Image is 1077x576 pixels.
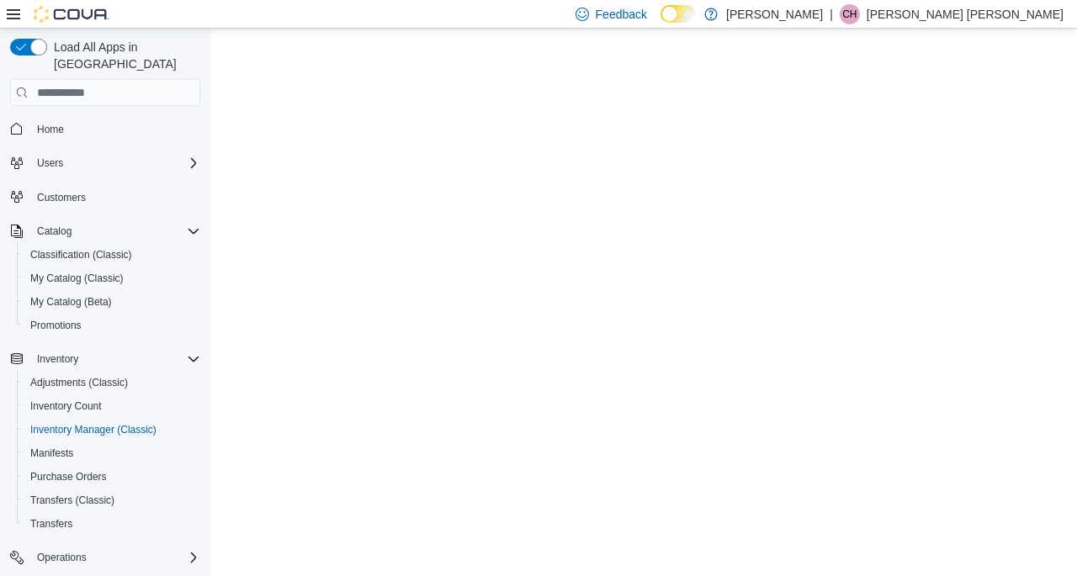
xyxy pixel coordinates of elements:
[17,489,207,512] button: Transfers (Classic)
[30,221,78,241] button: Catalog
[24,490,200,510] span: Transfers (Classic)
[24,514,200,534] span: Transfers
[34,6,109,23] img: Cova
[24,420,163,440] a: Inventory Manager (Classic)
[37,156,63,170] span: Users
[24,245,139,265] a: Classification (Classic)
[17,512,207,536] button: Transfers
[17,441,207,465] button: Manifests
[24,443,200,463] span: Manifests
[30,221,200,241] span: Catalog
[37,123,64,136] span: Home
[30,399,102,413] span: Inventory Count
[30,187,200,208] span: Customers
[17,290,207,314] button: My Catalog (Beta)
[3,546,207,569] button: Operations
[24,467,200,487] span: Purchase Orders
[30,494,114,507] span: Transfers (Classic)
[726,4,823,24] p: [PERSON_NAME]
[30,423,157,436] span: Inventory Manager (Classic)
[17,371,207,394] button: Adjustments (Classic)
[37,191,86,204] span: Customers
[30,349,200,369] span: Inventory
[661,5,696,23] input: Dark Mode
[24,245,200,265] span: Classification (Classic)
[30,118,200,139] span: Home
[17,267,207,290] button: My Catalog (Classic)
[30,319,82,332] span: Promotions
[30,295,112,309] span: My Catalog (Beta)
[867,4,1064,24] p: [PERSON_NAME] [PERSON_NAME]
[30,470,107,484] span: Purchase Orders
[17,418,207,441] button: Inventory Manager (Classic)
[17,314,207,337] button: Promotions
[24,315,200,336] span: Promotions
[30,349,85,369] button: Inventory
[17,243,207,267] button: Classification (Classic)
[30,153,200,173] span: Users
[24,373,135,393] a: Adjustments (Classic)
[30,188,93,208] a: Customers
[17,394,207,418] button: Inventory Count
[24,268,200,288] span: My Catalog (Classic)
[37,225,72,238] span: Catalog
[840,4,860,24] div: Connor Horvath
[24,490,121,510] a: Transfers (Classic)
[30,447,73,460] span: Manifests
[24,373,200,393] span: Adjustments (Classic)
[24,396,200,416] span: Inventory Count
[830,4,833,24] p: |
[24,396,109,416] a: Inventory Count
[842,4,857,24] span: CH
[596,6,647,23] span: Feedback
[17,465,207,489] button: Purchase Orders
[37,352,78,366] span: Inventory
[24,268,130,288] a: My Catalog (Classic)
[24,292,119,312] a: My Catalog (Beta)
[24,315,88,336] a: Promotions
[30,248,132,262] span: Classification (Classic)
[24,467,114,487] a: Purchase Orders
[3,219,207,243] button: Catalog
[24,420,200,440] span: Inventory Manager (Classic)
[47,39,200,72] span: Load All Apps in [GEOGRAPHIC_DATA]
[24,443,80,463] a: Manifests
[30,376,128,389] span: Adjustments (Classic)
[30,119,71,140] a: Home
[30,547,93,568] button: Operations
[3,151,207,175] button: Users
[30,547,200,568] span: Operations
[3,185,207,209] button: Customers
[3,347,207,371] button: Inventory
[30,517,72,531] span: Transfers
[37,551,87,564] span: Operations
[30,153,70,173] button: Users
[24,514,79,534] a: Transfers
[30,272,124,285] span: My Catalog (Classic)
[3,116,207,140] button: Home
[24,292,200,312] span: My Catalog (Beta)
